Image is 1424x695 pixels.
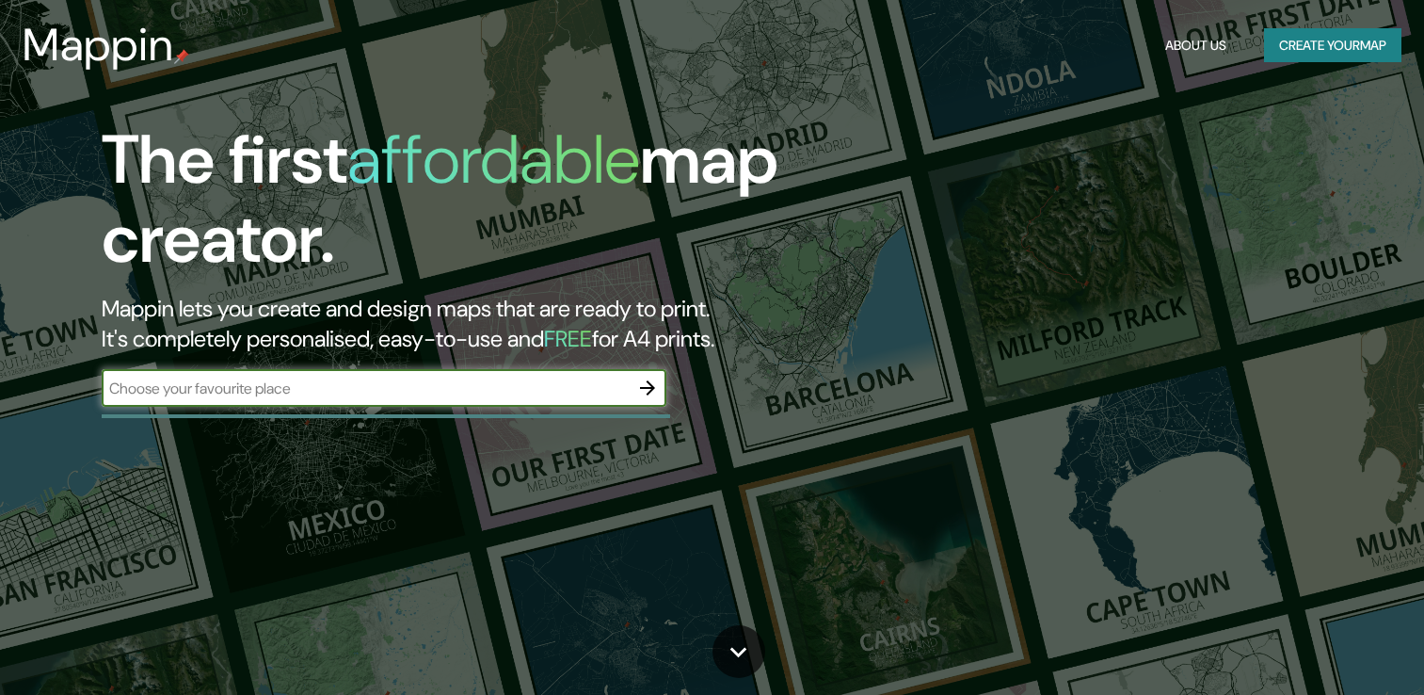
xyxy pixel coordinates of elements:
h5: FREE [544,324,592,353]
h3: Mappin [23,19,174,72]
h2: Mappin lets you create and design maps that are ready to print. It's completely personalised, eas... [102,294,814,354]
button: Create yourmap [1264,28,1401,63]
h1: affordable [347,116,640,203]
input: Choose your favourite place [102,378,629,399]
button: About Us [1158,28,1234,63]
h1: The first map creator. [102,121,814,294]
img: mappin-pin [174,49,189,64]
